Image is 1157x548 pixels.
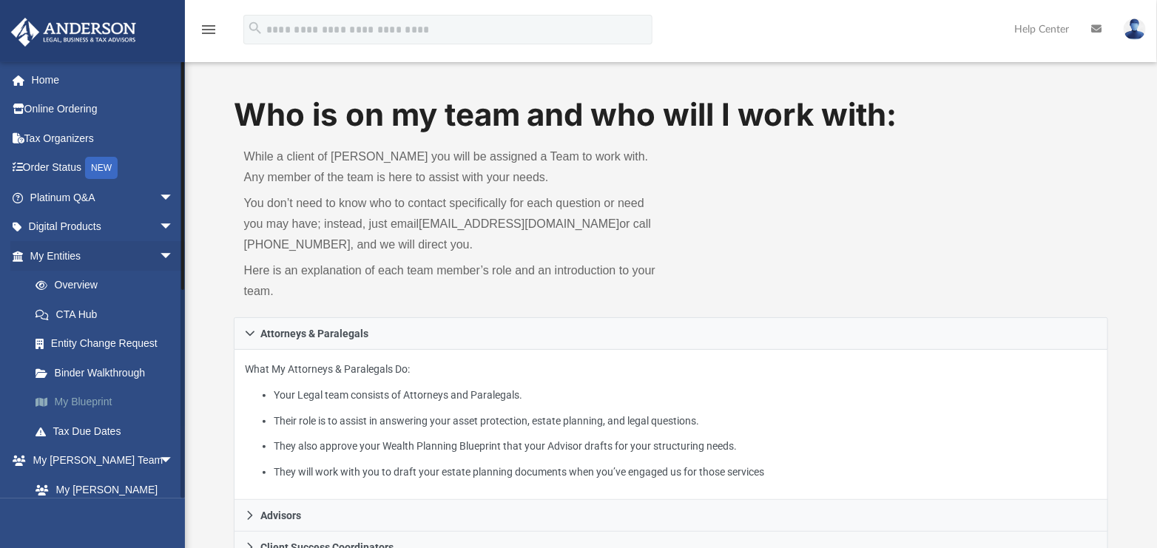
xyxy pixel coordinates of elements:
[274,463,1097,481] li: They will work with you to draft your estate planning documents when you’ve engaged us for those ...
[159,183,189,213] span: arrow_drop_down
[7,18,141,47] img: Anderson Advisors Platinum Portal
[274,386,1097,405] li: Your Legal team consists of Attorneys and Paralegals.
[244,193,661,255] p: You don’t need to know who to contact specifically for each question or need you may have; instea...
[21,388,196,417] a: My Blueprint
[245,360,1098,481] p: What My Attorneys & Paralegals Do:
[10,183,196,212] a: Platinum Q&Aarrow_drop_down
[10,446,189,476] a: My [PERSON_NAME] Teamarrow_drop_down
[159,241,189,271] span: arrow_drop_down
[21,329,196,359] a: Entity Change Request
[21,358,196,388] a: Binder Walkthrough
[260,510,301,521] span: Advisors
[234,317,1109,350] a: Attorneys & Paralegals
[10,241,196,271] a: My Entitiesarrow_drop_down
[21,271,196,300] a: Overview
[247,20,263,36] i: search
[200,28,217,38] a: menu
[159,212,189,243] span: arrow_drop_down
[234,350,1109,500] div: Attorneys & Paralegals
[10,65,196,95] a: Home
[244,146,661,188] p: While a client of [PERSON_NAME] you will be assigned a Team to work with. Any member of the team ...
[234,93,1109,137] h1: Who is on my team and who will I work with:
[21,300,196,329] a: CTA Hub
[419,217,619,230] a: [EMAIL_ADDRESS][DOMAIN_NAME]
[21,475,181,522] a: My [PERSON_NAME] Team
[10,124,196,153] a: Tax Organizers
[274,412,1097,430] li: Their role is to assist in answering your asset protection, estate planning, and legal questions.
[1124,18,1146,40] img: User Pic
[234,500,1109,532] a: Advisors
[10,153,196,183] a: Order StatusNEW
[10,212,196,242] a: Digital Productsarrow_drop_down
[10,95,196,124] a: Online Ordering
[274,437,1097,456] li: They also approve your Wealth Planning Blueprint that your Advisor drafts for your structuring ne...
[85,157,118,179] div: NEW
[260,328,368,339] span: Attorneys & Paralegals
[159,446,189,476] span: arrow_drop_down
[21,416,196,446] a: Tax Due Dates
[244,260,661,302] p: Here is an explanation of each team member’s role and an introduction to your team.
[200,21,217,38] i: menu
